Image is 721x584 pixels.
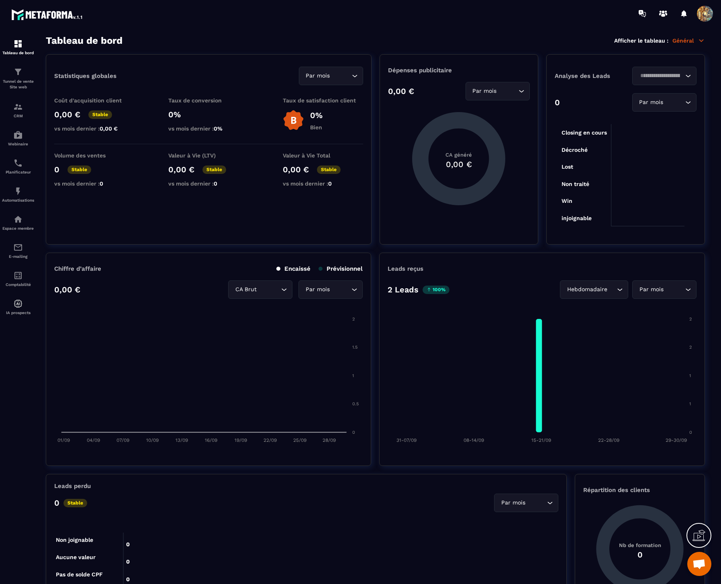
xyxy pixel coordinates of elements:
img: formation [13,102,23,112]
p: Stable [202,165,226,174]
span: Par mois [471,87,498,96]
p: Statistiques globales [54,72,116,80]
div: Search for option [632,93,696,112]
input: Search for option [332,71,350,80]
tspan: 13/09 [176,437,188,443]
tspan: 16/09 [205,437,217,443]
p: 0% [310,110,323,120]
a: schedulerschedulerPlanificateur [2,152,34,180]
p: 0,00 € [54,285,80,294]
p: Chiffre d’affaire [54,265,101,272]
input: Search for option [527,498,545,507]
a: automationsautomationsWebinaire [2,124,34,152]
p: Analyse des Leads [555,72,626,80]
div: Search for option [466,82,530,100]
tspan: 04/09 [87,437,100,443]
a: formationformationTunnel de vente Site web [2,61,34,96]
p: Taux de conversion [168,97,249,104]
span: 0 [100,180,103,187]
tspan: Pas de solde CPF [56,571,103,578]
img: formation [13,67,23,77]
tspan: 2 [689,345,692,350]
img: accountant [13,271,23,280]
img: email [13,243,23,252]
p: vs mois dernier : [283,180,363,187]
span: CA Brut [233,285,258,294]
p: Volume des ventes [54,152,135,159]
tspan: 2 [689,317,692,322]
p: 0,00 € [54,110,80,119]
a: accountantaccountantComptabilité [2,265,34,293]
span: Par mois [637,285,665,294]
a: automationsautomationsAutomatisations [2,180,34,208]
tspan: Closing en cours [562,129,607,136]
input: Search for option [258,285,279,294]
p: Stable [88,110,112,119]
img: formation [13,39,23,49]
input: Search for option [637,71,683,80]
tspan: 28/09 [323,437,336,443]
tspan: Win [562,198,572,204]
img: automations [13,186,23,196]
p: 0 [555,98,560,107]
span: 0,00 € [100,125,118,132]
p: Dépenses publicitaire [388,67,530,74]
tspan: 10/09 [146,437,159,443]
tspan: 0 [689,430,692,435]
p: 2 Leads [388,285,419,294]
div: Search for option [494,494,558,512]
tspan: 07/09 [116,437,129,443]
span: Hebdomadaire [565,285,609,294]
p: Valeur à Vie Total [283,152,363,159]
p: Tunnel de vente Site web [2,79,34,90]
input: Search for option [665,98,683,107]
p: Espace membre [2,226,34,231]
tspan: Décroché [562,147,588,153]
p: 0% [168,110,249,119]
span: Par mois [499,498,527,507]
p: Leads reçus [388,265,423,272]
tspan: 31-07/09 [396,437,417,443]
p: Coût d'acquisition client [54,97,135,104]
img: automations [13,130,23,140]
span: Par mois [304,71,332,80]
tspan: 2 [352,317,355,322]
p: Webinaire [2,142,34,146]
tspan: 29-30/09 [666,437,687,443]
tspan: Non joignable [56,537,93,543]
p: Prévisionnel [319,265,363,272]
tspan: injoignable [562,215,592,222]
div: Search for option [632,67,696,85]
div: Search for option [632,280,696,299]
div: Search for option [228,280,292,299]
a: automationsautomationsEspace membre [2,208,34,237]
p: vs mois dernier : [168,180,249,187]
p: Bien [310,124,323,131]
div: Open chat [687,552,711,576]
span: 0 [214,180,217,187]
tspan: 22-28/09 [598,437,619,443]
a: formationformationCRM [2,96,34,124]
p: 0 [54,498,59,508]
tspan: 15-21/09 [531,437,551,443]
p: Afficher le tableau : [614,37,668,44]
p: vs mois dernier : [54,180,135,187]
p: Taux de satisfaction client [283,97,363,104]
tspan: Lost [562,163,573,170]
a: formationformationTableau de bord [2,33,34,61]
tspan: Aucune valeur [56,554,96,560]
div: Search for option [560,280,628,299]
tspan: 1 [689,373,691,378]
input: Search for option [331,285,349,294]
span: Par mois [304,285,331,294]
p: CRM [2,114,34,118]
tspan: 1 [352,373,354,378]
img: automations [13,214,23,224]
p: Tableau de bord [2,51,34,55]
p: 0,00 € [283,165,309,174]
tspan: 22/09 [263,437,277,443]
p: vs mois dernier : [168,125,249,132]
a: emailemailE-mailing [2,237,34,265]
p: Valeur à Vie (LTV) [168,152,249,159]
p: Planificateur [2,170,34,174]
